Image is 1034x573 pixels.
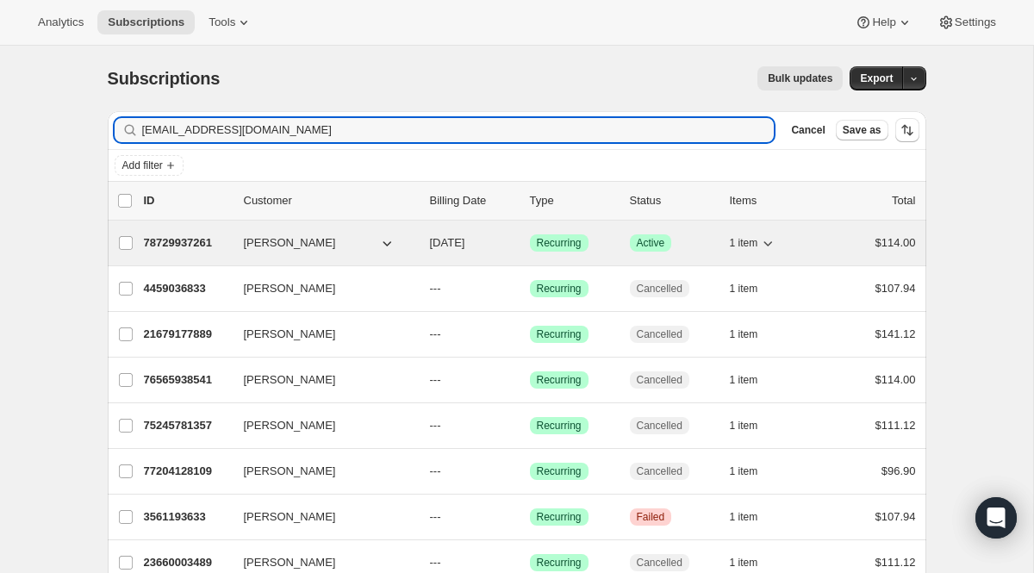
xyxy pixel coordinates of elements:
[875,510,916,523] span: $107.94
[144,192,230,209] p: ID
[730,419,758,433] span: 1 item
[430,192,516,209] p: Billing Date
[791,123,825,137] span: Cancel
[768,72,832,85] span: Bulk updates
[430,419,441,432] span: ---
[234,503,406,531] button: [PERSON_NAME]
[144,322,916,346] div: 21679177889[PERSON_NAME]---SuccessRecurringCancelled1 item$141.12
[875,556,916,569] span: $111.12
[730,459,777,483] button: 1 item
[430,327,441,340] span: ---
[537,556,582,570] span: Recurring
[144,459,916,483] div: 77204128109[PERSON_NAME]---SuccessRecurringCancelled1 item$96.90
[637,327,682,341] span: Cancelled
[430,510,441,523] span: ---
[875,282,916,295] span: $107.94
[975,497,1017,539] div: Open Intercom Messenger
[875,327,916,340] span: $141.12
[730,373,758,387] span: 1 item
[144,414,916,438] div: 75245781357[PERSON_NAME]---SuccessRecurringCancelled1 item$111.12
[430,373,441,386] span: ---
[892,192,915,209] p: Total
[730,322,777,346] button: 1 item
[872,16,895,29] span: Help
[144,368,916,392] div: 76565938541[PERSON_NAME]---SuccessRecurringCancelled1 item$114.00
[144,231,916,255] div: 78729937261[PERSON_NAME][DATE]SuccessRecurringSuccessActive1 item$114.00
[730,277,777,301] button: 1 item
[730,368,777,392] button: 1 item
[875,236,916,249] span: $114.00
[430,556,441,569] span: ---
[637,464,682,478] span: Cancelled
[730,505,777,529] button: 1 item
[895,118,919,142] button: Sort the results
[244,463,336,480] span: [PERSON_NAME]
[730,327,758,341] span: 1 item
[537,327,582,341] span: Recurring
[234,229,406,257] button: [PERSON_NAME]
[430,464,441,477] span: ---
[730,282,758,296] span: 1 item
[860,72,893,85] span: Export
[198,10,263,34] button: Tools
[38,16,84,29] span: Analytics
[637,236,665,250] span: Active
[730,414,777,438] button: 1 item
[144,505,916,529] div: 3561193633[PERSON_NAME]---SuccessRecurringCriticalFailed1 item$107.94
[430,282,441,295] span: ---
[430,236,465,249] span: [DATE]
[122,159,163,172] span: Add filter
[234,321,406,348] button: [PERSON_NAME]
[28,10,94,34] button: Analytics
[530,192,616,209] div: Type
[234,366,406,394] button: [PERSON_NAME]
[730,192,816,209] div: Items
[144,371,230,389] p: 76565938541
[108,16,184,29] span: Subscriptions
[730,464,758,478] span: 1 item
[875,419,916,432] span: $111.12
[730,231,777,255] button: 1 item
[630,192,716,209] p: Status
[637,510,665,524] span: Failed
[875,373,916,386] span: $114.00
[115,155,184,176] button: Add filter
[144,277,916,301] div: 4459036833[PERSON_NAME]---SuccessRecurringCancelled1 item$107.94
[730,510,758,524] span: 1 item
[144,554,230,571] p: 23660003489
[244,192,416,209] p: Customer
[757,66,843,90] button: Bulk updates
[537,419,582,433] span: Recurring
[927,10,1006,34] button: Settings
[144,234,230,252] p: 78729937261
[234,458,406,485] button: [PERSON_NAME]
[850,66,903,90] button: Export
[97,10,195,34] button: Subscriptions
[244,280,336,297] span: [PERSON_NAME]
[843,123,881,137] span: Save as
[144,326,230,343] p: 21679177889
[637,373,682,387] span: Cancelled
[637,419,682,433] span: Cancelled
[144,280,230,297] p: 4459036833
[836,120,888,140] button: Save as
[244,554,336,571] span: [PERSON_NAME]
[209,16,235,29] span: Tools
[234,412,406,439] button: [PERSON_NAME]
[144,463,230,480] p: 77204128109
[881,464,916,477] span: $96.90
[537,373,582,387] span: Recurring
[537,282,582,296] span: Recurring
[955,16,996,29] span: Settings
[784,120,832,140] button: Cancel
[244,417,336,434] span: [PERSON_NAME]
[244,508,336,526] span: [PERSON_NAME]
[637,282,682,296] span: Cancelled
[144,192,916,209] div: IDCustomerBilling DateTypeStatusItemsTotal
[637,556,682,570] span: Cancelled
[537,464,582,478] span: Recurring
[844,10,923,34] button: Help
[234,275,406,302] button: [PERSON_NAME]
[244,371,336,389] span: [PERSON_NAME]
[537,236,582,250] span: Recurring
